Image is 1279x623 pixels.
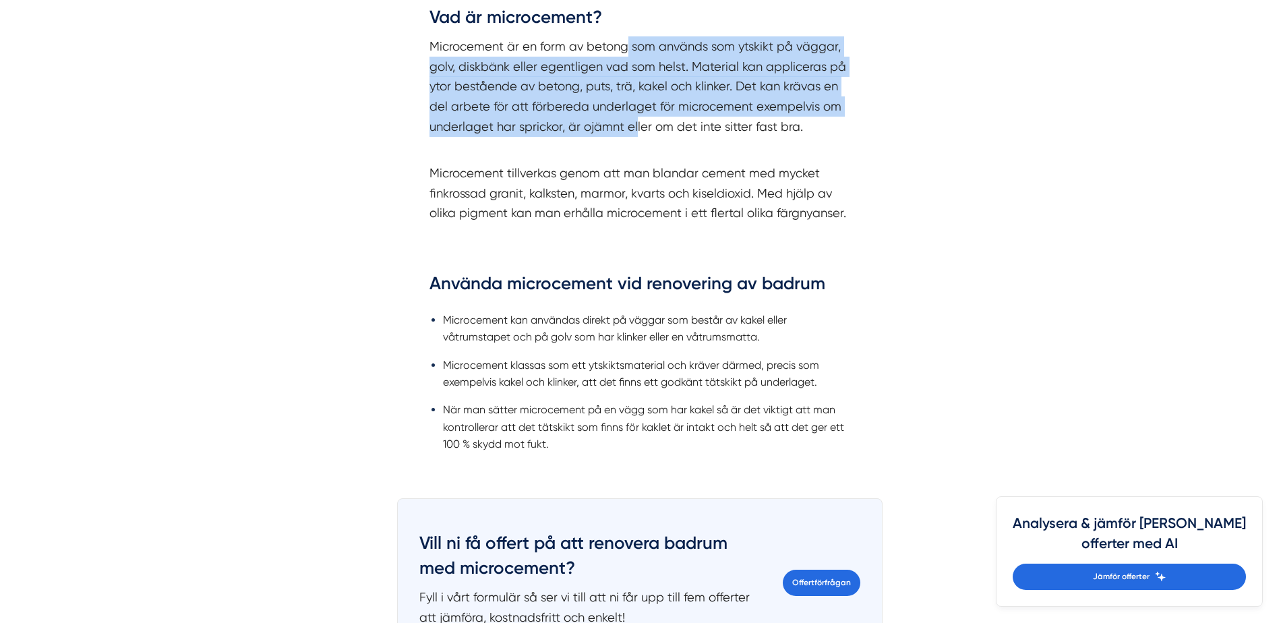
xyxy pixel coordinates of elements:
p: Microcement tillverkas genom att man blandar cement med mycket finkrossad granit, kalksten, marmo... [429,163,850,223]
h3: Vill ni få offert på att renovera badrum med microcement? [419,531,767,587]
a: Jämför offerter [1013,564,1246,590]
a: Offertförfrågan [783,570,860,596]
p: Microcement är en form av betong som används som ytskikt på väggar, golv, diskbänk eller egentlig... [429,36,850,156]
li: Microcement klassas som ett ytskiktsmaterial och kräver därmed, precis som exempelvis kakel och k... [443,357,850,391]
h3: Använda microcement vid renovering av badrum [429,272,850,303]
h4: Analysera & jämför [PERSON_NAME] offerter med AI [1013,513,1246,564]
li: Microcement kan användas direkt på väggar som består av kakel eller våtrumstapet och på golv som ... [443,311,850,346]
span: Jämför offerter [1093,570,1150,583]
h3: Vad är microcement? [429,5,850,36]
li: När man sätter microcement på en vägg som har kakel så är det viktigt att man kontrollerar att de... [443,401,850,452]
